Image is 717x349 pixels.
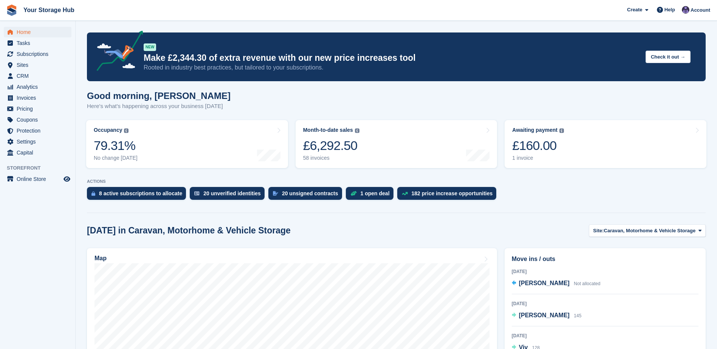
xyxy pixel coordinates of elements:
span: Account [691,6,710,14]
h1: Good morning, [PERSON_NAME] [87,91,231,101]
div: 1 invoice [512,155,564,161]
img: Liam Beddard [682,6,689,14]
img: contract_signature_icon-13c848040528278c33f63329250d36e43548de30e8caae1d1a13099fd9432cc5.svg [273,191,278,196]
a: menu [4,38,71,48]
img: stora-icon-8386f47178a22dfd0bd8f6a31ec36ba5ce8667c1dd55bd0f319d3a0aa187defe.svg [6,5,17,16]
img: icon-info-grey-7440780725fd019a000dd9b08b2336e03edf1995a4989e88bcd33f0948082b44.svg [559,128,564,133]
span: Online Store [17,174,62,184]
p: Rooted in industry best practices, but tailored to your subscriptions. [144,63,640,72]
p: Make £2,344.30 of extra revenue with our new price increases tool [144,53,640,63]
a: menu [4,147,71,158]
img: verify_identity-adf6edd0f0f0b5bbfe63781bf79b02c33cf7c696d77639b501bdc392416b5a36.svg [194,191,200,196]
a: 20 unsigned contracts [268,187,346,204]
span: Capital [17,147,62,158]
div: 58 invoices [303,155,359,161]
span: Create [627,6,642,14]
a: menu [4,114,71,125]
img: deal-1b604bf984904fb50ccaf53a9ad4b4a5d6e5aea283cecdc64d6e3604feb123c2.svg [350,191,357,196]
div: £6,292.50 [303,138,359,153]
div: [DATE] [512,268,698,275]
span: Not allocated [574,281,600,286]
p: Here's what's happening across your business [DATE] [87,102,231,111]
a: menu [4,125,71,136]
span: Caravan, Motorhome & Vehicle Storage [604,227,696,235]
a: menu [4,71,71,81]
span: Settings [17,136,62,147]
span: CRM [17,71,62,81]
a: Preview store [62,174,71,184]
img: active_subscription_to_allocate_icon-d502201f5373d7db506a760aba3b589e785aa758c864c3986d89f69b8ff3... [91,191,95,196]
div: Awaiting payment [512,127,557,133]
span: 145 [574,313,581,318]
div: 8 active subscriptions to allocate [99,190,182,196]
div: 20 unsigned contracts [282,190,338,196]
span: Invoices [17,93,62,103]
span: Sites [17,60,62,70]
img: price_increase_opportunities-93ffe204e8149a01c8c9dc8f82e8f89637d9d84a8eef4429ea346261dce0b2c0.svg [402,192,408,195]
img: price-adjustments-announcement-icon-8257ccfd72463d97f412b2fc003d46551f7dbcb40ab6d574587a9cd5c0d94... [90,31,143,74]
span: Pricing [17,103,62,114]
div: Month-to-date sales [303,127,353,133]
span: Site: [593,227,604,235]
img: icon-info-grey-7440780725fd019a000dd9b08b2336e03edf1995a4989e88bcd33f0948082b44.svg [124,128,129,133]
a: 8 active subscriptions to allocate [87,187,190,204]
a: menu [4,103,71,114]
span: Storefront [7,164,75,172]
div: 20 unverified identities [203,190,261,196]
a: 1 open deal [346,187,397,204]
span: Tasks [17,38,62,48]
span: Home [17,27,62,37]
img: icon-info-grey-7440780725fd019a000dd9b08b2336e03edf1995a4989e88bcd33f0948082b44.svg [355,128,359,133]
div: [DATE] [512,300,698,307]
span: [PERSON_NAME] [519,312,570,318]
a: 20 unverified identities [190,187,268,204]
a: menu [4,27,71,37]
button: Site: Caravan, Motorhome & Vehicle Storage [589,224,706,237]
span: Analytics [17,82,62,92]
p: ACTIONS [87,179,706,184]
a: menu [4,82,71,92]
div: No change [DATE] [94,155,138,161]
a: menu [4,136,71,147]
a: [PERSON_NAME] 145 [512,311,582,321]
div: 1 open deal [361,190,390,196]
h2: [DATE] in Caravan, Motorhome & Vehicle Storage [87,225,291,236]
span: Protection [17,125,62,136]
h2: Move ins / outs [512,255,698,264]
span: Help [664,6,675,14]
div: NEW [144,43,156,51]
a: 182 price increase opportunities [397,187,500,204]
div: £160.00 [512,138,564,153]
button: Check it out → [646,51,691,63]
span: Coupons [17,114,62,125]
h2: Map [94,255,107,262]
div: [DATE] [512,332,698,339]
a: [PERSON_NAME] Not allocated [512,279,601,289]
span: [PERSON_NAME] [519,280,570,286]
a: Your Storage Hub [20,4,77,16]
a: menu [4,60,71,70]
a: Occupancy 79.31% No change [DATE] [86,120,288,168]
div: Occupancy [94,127,122,133]
a: Awaiting payment £160.00 1 invoice [505,120,706,168]
div: 182 price increase opportunities [412,190,493,196]
div: 79.31% [94,138,138,153]
a: menu [4,49,71,59]
a: Month-to-date sales £6,292.50 58 invoices [296,120,497,168]
a: menu [4,174,71,184]
span: Subscriptions [17,49,62,59]
a: menu [4,93,71,103]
